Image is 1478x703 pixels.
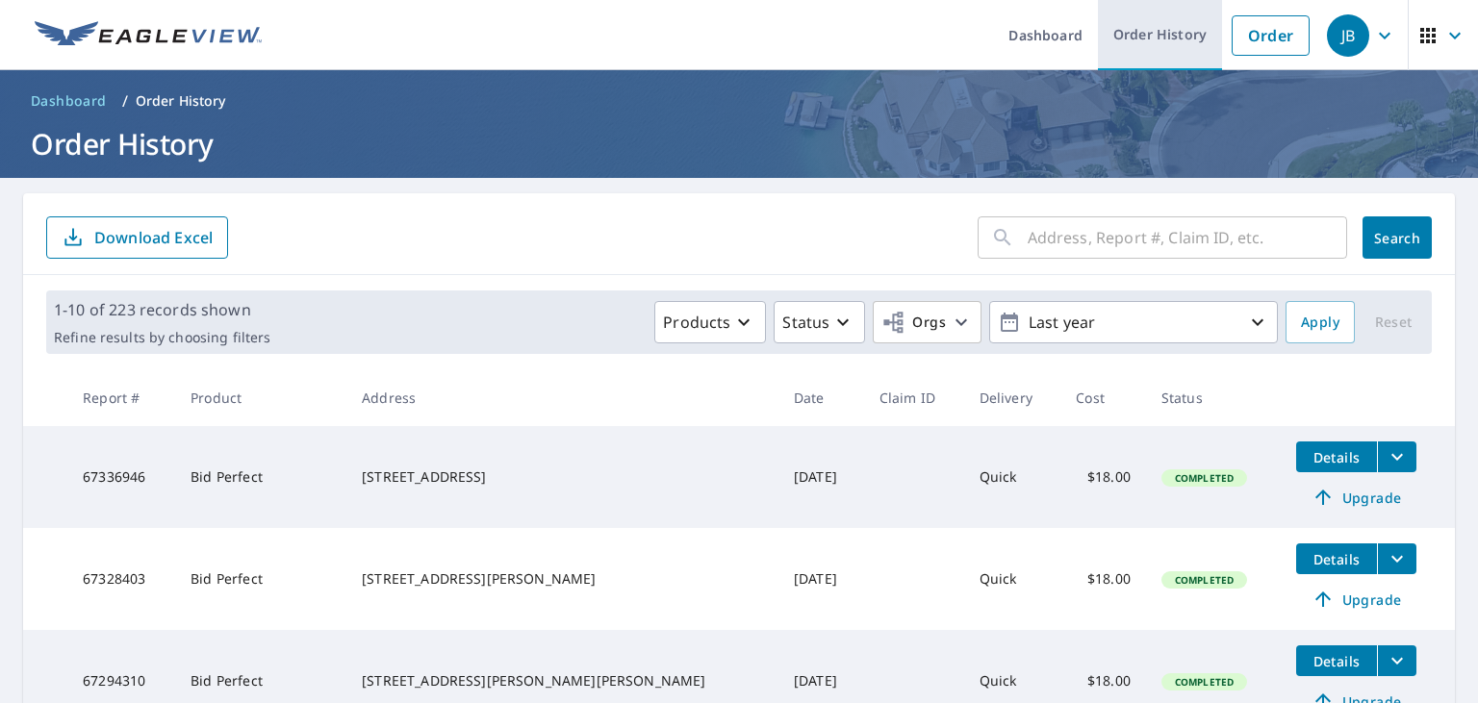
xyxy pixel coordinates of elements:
[654,301,766,343] button: Products
[1296,441,1377,472] button: detailsBtn-67336946
[175,528,346,630] td: Bid Perfect
[1377,543,1416,574] button: filesDropdownBtn-67328403
[1308,448,1365,466] span: Details
[175,369,346,426] th: Product
[136,91,226,111] p: Order History
[362,671,763,690] div: [STREET_ADDRESS][PERSON_NAME][PERSON_NAME]
[1377,441,1416,472] button: filesDropdownBtn-67336946
[864,369,964,426] th: Claim ID
[964,426,1061,528] td: Quick
[23,86,115,116] a: Dashboard
[94,227,213,248] p: Download Excel
[362,569,763,589] div: [STREET_ADDRESS][PERSON_NAME]
[1363,216,1432,259] button: Search
[1060,369,1146,426] th: Cost
[46,216,228,259] button: Download Excel
[1146,369,1281,426] th: Status
[67,369,175,426] th: Report #
[1296,645,1377,676] button: detailsBtn-67294310
[1327,14,1369,57] div: JB
[67,528,175,630] td: 67328403
[67,426,175,528] td: 67336946
[31,91,107,111] span: Dashboard
[122,89,128,113] li: /
[873,301,981,343] button: Orgs
[1232,15,1310,56] a: Order
[362,467,763,487] div: [STREET_ADDRESS]
[54,298,270,321] p: 1-10 of 223 records shown
[1296,543,1377,574] button: detailsBtn-67328403
[1296,482,1416,513] a: Upgrade
[175,426,346,528] td: Bid Perfect
[778,426,864,528] td: [DATE]
[35,21,262,50] img: EV Logo
[1163,675,1245,689] span: Completed
[989,301,1278,343] button: Last year
[1308,550,1365,568] span: Details
[1301,311,1339,335] span: Apply
[964,369,1061,426] th: Delivery
[1308,486,1405,509] span: Upgrade
[1286,301,1355,343] button: Apply
[1021,306,1246,339] p: Last year
[1028,211,1347,264] input: Address, Report #, Claim ID, etc.
[1060,528,1146,630] td: $18.00
[1060,426,1146,528] td: $18.00
[1378,229,1416,247] span: Search
[1308,588,1405,611] span: Upgrade
[1163,471,1245,485] span: Completed
[778,528,864,630] td: [DATE]
[1296,584,1416,615] a: Upgrade
[54,329,270,346] p: Refine results by choosing filters
[1308,652,1365,670] span: Details
[881,311,946,335] span: Orgs
[1163,573,1245,587] span: Completed
[774,301,865,343] button: Status
[23,124,1455,163] h1: Order History
[1377,645,1416,676] button: filesDropdownBtn-67294310
[778,369,864,426] th: Date
[663,311,730,334] p: Products
[782,311,829,334] p: Status
[964,528,1061,630] td: Quick
[23,86,1455,116] nav: breadcrumb
[346,369,778,426] th: Address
